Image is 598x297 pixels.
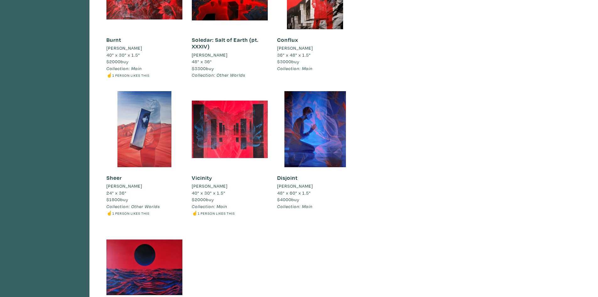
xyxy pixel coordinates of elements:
a: [PERSON_NAME] [106,183,182,190]
small: 1 person likes this [112,211,149,216]
a: Vicinity [192,174,212,181]
em: Collection: Main [277,65,313,71]
a: [PERSON_NAME] [192,183,268,190]
span: buy [277,58,299,64]
small: 1 person likes this [198,211,235,216]
span: buy [192,196,214,202]
a: Burnt [106,36,121,43]
span: $4000 [277,196,291,202]
span: buy [192,65,214,71]
em: Collection: Main [192,203,227,209]
span: 48" x 36" [192,58,212,64]
span: $1800 [106,196,120,202]
span: 24" x 36" [106,190,127,196]
a: Conflux [277,36,298,43]
li: ☝️ [106,72,182,79]
a: [PERSON_NAME] [192,52,268,58]
li: [PERSON_NAME] [277,45,313,52]
li: ☝️ [106,210,182,217]
span: 40" x 30" x 1.5" [106,52,140,58]
em: Collection: Main [106,65,142,71]
a: [PERSON_NAME] [277,183,353,190]
span: $3300 [192,65,206,71]
span: buy [106,196,128,202]
span: $2000 [192,196,206,202]
a: Sheer [106,174,122,181]
li: [PERSON_NAME] [277,183,313,190]
em: Collection: Main [277,203,313,209]
li: [PERSON_NAME] [192,52,228,58]
a: [PERSON_NAME] [106,45,182,52]
em: Collection: Other Worlds [192,72,245,78]
small: 1 person likes this [112,73,149,78]
span: $2000 [106,58,121,64]
li: [PERSON_NAME] [192,183,228,190]
span: $3000 [277,58,291,64]
span: 48" x 60" x 1.5" [277,190,311,196]
li: [PERSON_NAME] [106,183,142,190]
a: Disjoint [277,174,298,181]
span: 40" x 30" x 1.5" [192,190,225,196]
a: [PERSON_NAME] [277,45,353,52]
li: ☝️ [192,210,268,217]
a: Soledar: Salt of Earth (pt. XXXIV) [192,36,258,50]
span: buy [106,58,129,64]
li: [PERSON_NAME] [106,45,142,52]
span: 36" x 48" x 1.5" [277,52,311,58]
span: buy [277,196,299,202]
em: Collection: Other Worlds [106,203,160,209]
